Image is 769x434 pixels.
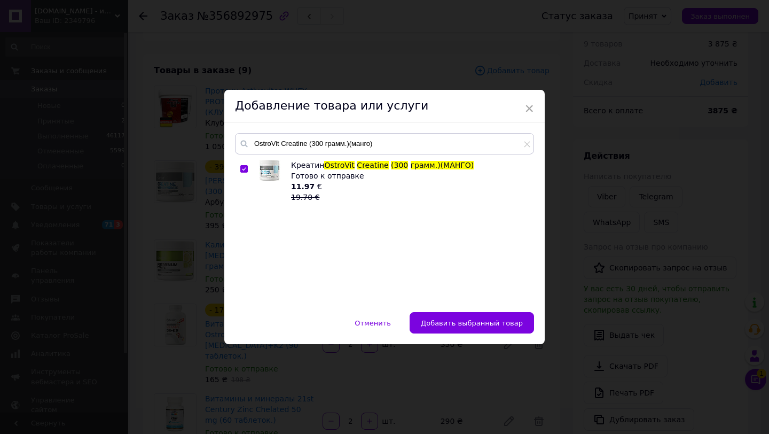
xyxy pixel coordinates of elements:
input: Поиск по товарам и услугам [235,133,534,154]
div: € [291,181,528,203]
span: OstroVit [324,161,354,169]
span: Отменить [355,319,391,327]
button: Отменить [343,312,402,334]
b: 11.97 [291,182,315,191]
span: Creatine [357,161,388,169]
div: Добавление товара или услуги [224,90,545,122]
span: × [524,99,534,118]
div: Готово к отправке [291,170,528,181]
img: Креатин OstroVit Creatine (300 грамм.)(МАНГО) [259,160,280,181]
span: Креатин [291,161,324,169]
button: Добавить выбранный товар [410,312,534,334]
span: грамм.)(МАНГО) [411,161,474,169]
span: Добавить выбранный товар [421,319,523,327]
span: (300 [391,161,408,169]
span: 19.70 € [291,193,319,201]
